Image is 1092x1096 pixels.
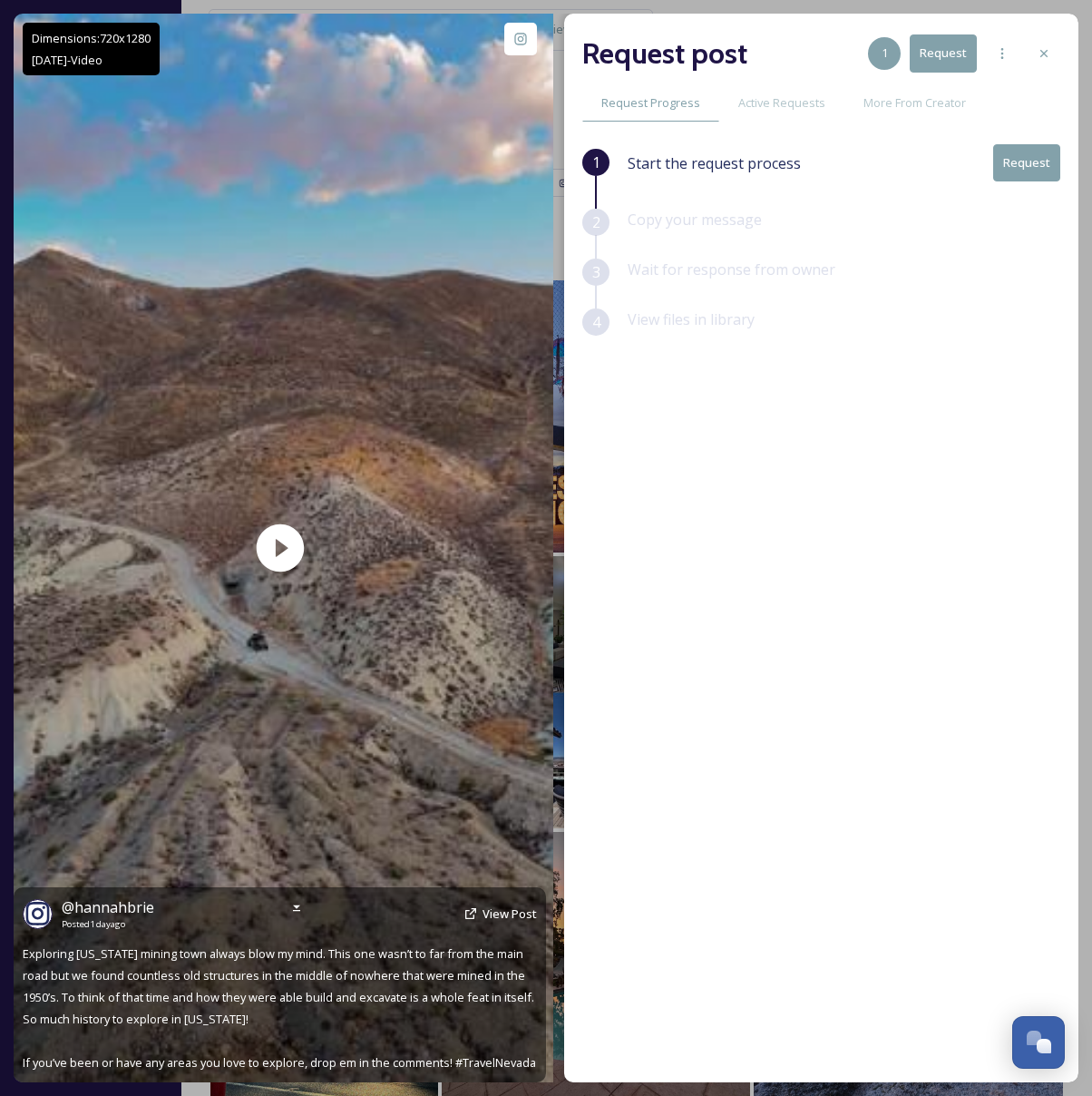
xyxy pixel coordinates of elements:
[62,918,154,931] span: Posted 1 day ago
[32,30,151,46] span: Dimensions: 720 x 1280
[483,905,537,923] a: View Post
[628,210,762,230] span: Copy your message
[738,94,825,112] span: Active Requests
[592,152,600,173] span: 1
[993,144,1060,181] button: Request
[62,896,154,918] a: @hannahbrie
[32,52,102,68] span: [DATE] - Video
[592,261,600,283] span: 3
[592,311,600,333] span: 4
[882,44,888,62] span: 1
[483,905,537,922] span: View Post
[910,34,977,72] button: Request
[601,94,700,112] span: Request Progress
[592,211,600,233] span: 2
[628,259,835,279] span: Wait for response from owner
[23,945,537,1071] span: Exploring [US_STATE] mining town always blow my mind. This one wasn’t to far from the main road b...
[628,309,755,329] span: View files in library
[582,32,747,75] h2: Request post
[863,94,966,112] span: More From Creator
[1012,1016,1065,1069] button: Open Chat
[62,897,154,917] span: @ hannahbrie
[7,14,553,1082] img: thumbnail
[628,152,801,174] span: Start the request process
